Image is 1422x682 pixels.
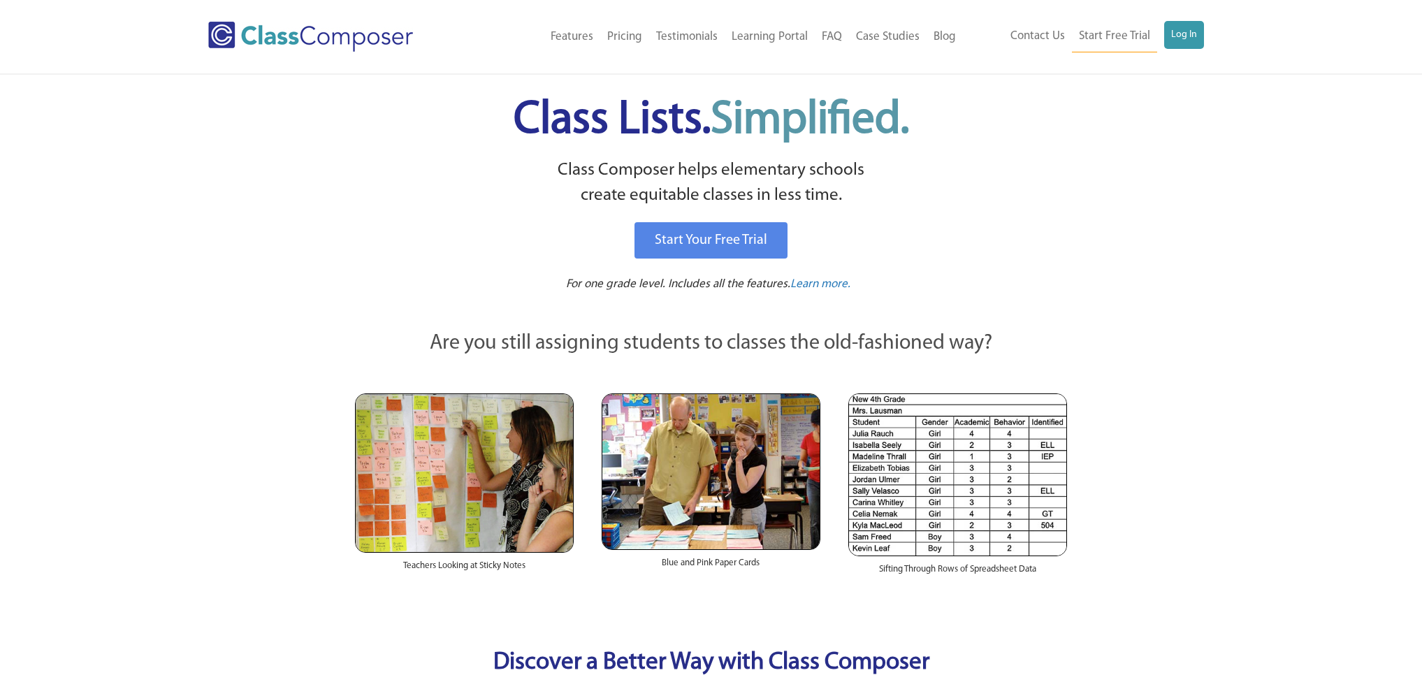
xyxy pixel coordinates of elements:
p: Discover a Better Way with Class Composer [341,646,1082,681]
a: Learn more. [790,276,850,293]
a: Features [544,22,600,52]
nav: Header Menu [470,22,963,52]
img: Spreadsheets [848,393,1067,556]
span: Learn more. [790,278,850,290]
a: Contact Us [1003,21,1072,52]
span: Start Your Free Trial [655,233,767,247]
span: For one grade level. Includes all the features. [566,278,790,290]
div: Sifting Through Rows of Spreadsheet Data [848,556,1067,590]
img: Class Composer [208,22,413,52]
a: Start Free Trial [1072,21,1157,52]
p: Are you still assigning students to classes the old-fashioned way? [355,328,1068,359]
nav: Header Menu [963,21,1204,52]
a: Start Your Free Trial [634,222,788,259]
a: Log In [1164,21,1204,49]
div: Teachers Looking at Sticky Notes [355,553,574,586]
a: Case Studies [849,22,927,52]
a: Testimonials [649,22,725,52]
a: Blog [927,22,963,52]
span: Simplified. [711,98,909,143]
div: Blue and Pink Paper Cards [602,550,820,583]
p: Class Composer helps elementary schools create equitable classes in less time. [353,158,1070,209]
span: Class Lists. [514,98,909,143]
a: Pricing [600,22,649,52]
a: Learning Portal [725,22,815,52]
img: Teachers Looking at Sticky Notes [355,393,574,553]
img: Blue and Pink Paper Cards [602,393,820,549]
a: FAQ [815,22,849,52]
